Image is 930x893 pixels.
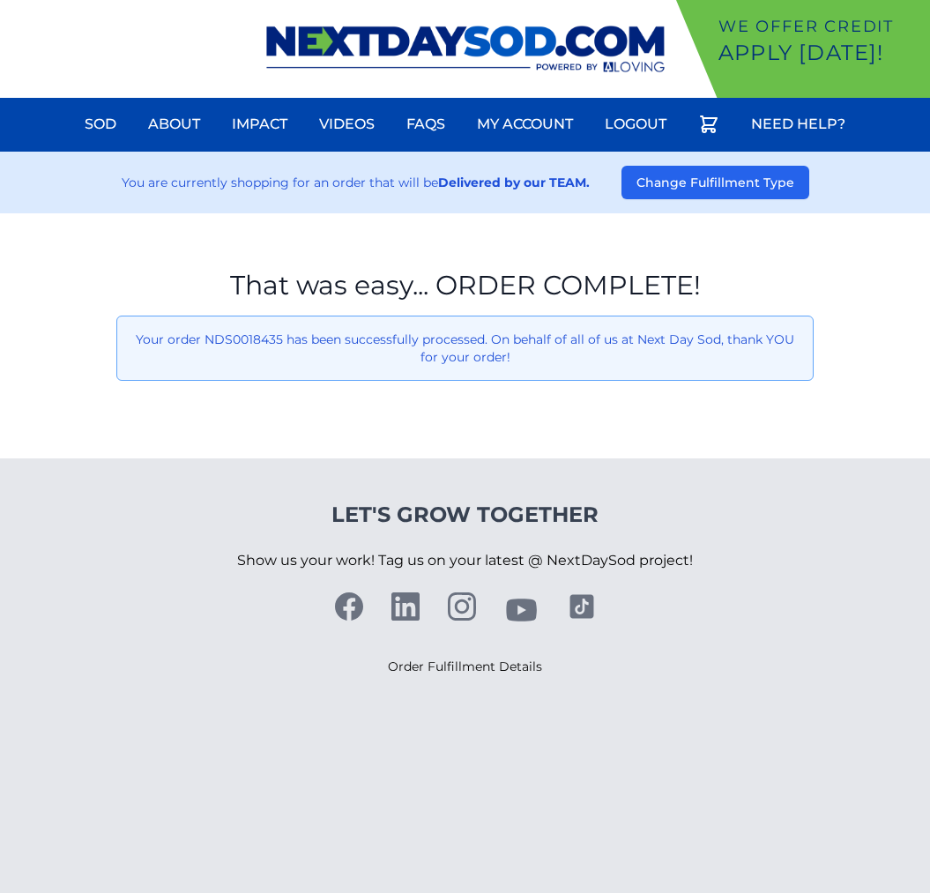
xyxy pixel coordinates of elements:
[237,529,693,592] p: Show us your work! Tag us on your latest @ NextDaySod project!
[594,103,677,145] a: Logout
[718,14,923,39] p: We offer Credit
[74,103,127,145] a: Sod
[116,270,814,301] h1: That was easy... ORDER COMPLETE!
[388,659,542,674] a: Order Fulfillment Details
[309,103,385,145] a: Videos
[237,501,693,529] h4: Let's Grow Together
[396,103,456,145] a: FAQs
[740,103,856,145] a: Need Help?
[221,103,298,145] a: Impact
[621,166,809,199] button: Change Fulfillment Type
[138,103,211,145] a: About
[131,331,799,366] p: Your order NDS0018435 has been successfully processed. On behalf of all of us at Next Day Sod, th...
[718,39,923,67] p: Apply [DATE]!
[438,175,590,190] strong: Delivered by our TEAM.
[466,103,584,145] a: My Account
